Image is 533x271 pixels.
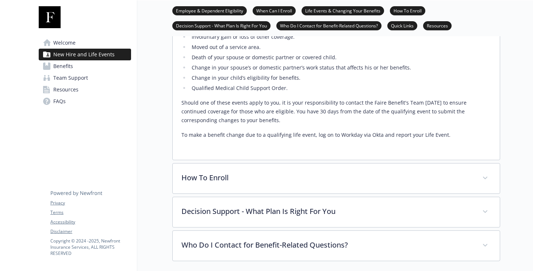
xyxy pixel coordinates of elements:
span: Benefits [53,60,73,72]
span: FAQs [53,95,66,107]
span: New Hire and Life Events [53,49,115,60]
span: Team Support [53,72,88,84]
div: Who Do I Contact for Benefit-Related Questions? [173,231,500,261]
a: Disclaimer [50,228,131,235]
p: Should one of these events apply to you, it is your responsibility to contact the Faire Benefit's... [181,98,491,125]
a: New Hire and Life Events [39,49,131,60]
span: Welcome [53,37,76,49]
p: Who Do I Contact for Benefit-Related Questions? [181,240,473,251]
a: Life Events & Changing Your Benefits [302,7,384,14]
a: When Can I Enroll [253,7,296,14]
a: Resources [39,84,131,95]
li: Moved out of a service area. [189,43,491,52]
a: Privacy [50,200,131,206]
p: How To Enroll [181,172,473,183]
a: How To Enroll [390,7,425,14]
div: How To Enroll [173,163,500,193]
a: FAQs [39,95,131,107]
a: Employee & Dependent Eligibility [172,7,247,14]
li: Qualified Medical Child Support Order. [189,84,491,93]
a: Welcome [39,37,131,49]
p: To make a benefit change due to a qualifying life event, log on to Workday via Okta and report yo... [181,131,491,139]
a: Quick Links [387,22,417,29]
a: Who Do I Contact for Benefit-Related Questions? [276,22,381,29]
a: Terms [50,209,131,216]
span: Resources [53,84,78,95]
p: Decision Support - What Plan Is Right For You [181,206,473,217]
li: Death of your spouse or domestic partner or covered child. [189,53,491,62]
a: Benefits [39,60,131,72]
li: Change in your spouse’s or domestic partner’s work status that affects his or her benefits. [189,63,491,72]
a: Resources [423,22,452,29]
a: Accessibility [50,219,131,225]
p: Copyright © 2024 - 2025 , Newfront Insurance Services, ALL RIGHTS RESERVED [50,238,131,256]
li: Involuntary gain or loss of other coverage. [189,33,491,41]
li: Change in your child’s eligibility for benefits. [189,74,491,82]
div: Decision Support - What Plan Is Right For You [173,197,500,227]
a: Team Support [39,72,131,84]
a: Decision Support - What Plan Is Right For You [172,22,271,29]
